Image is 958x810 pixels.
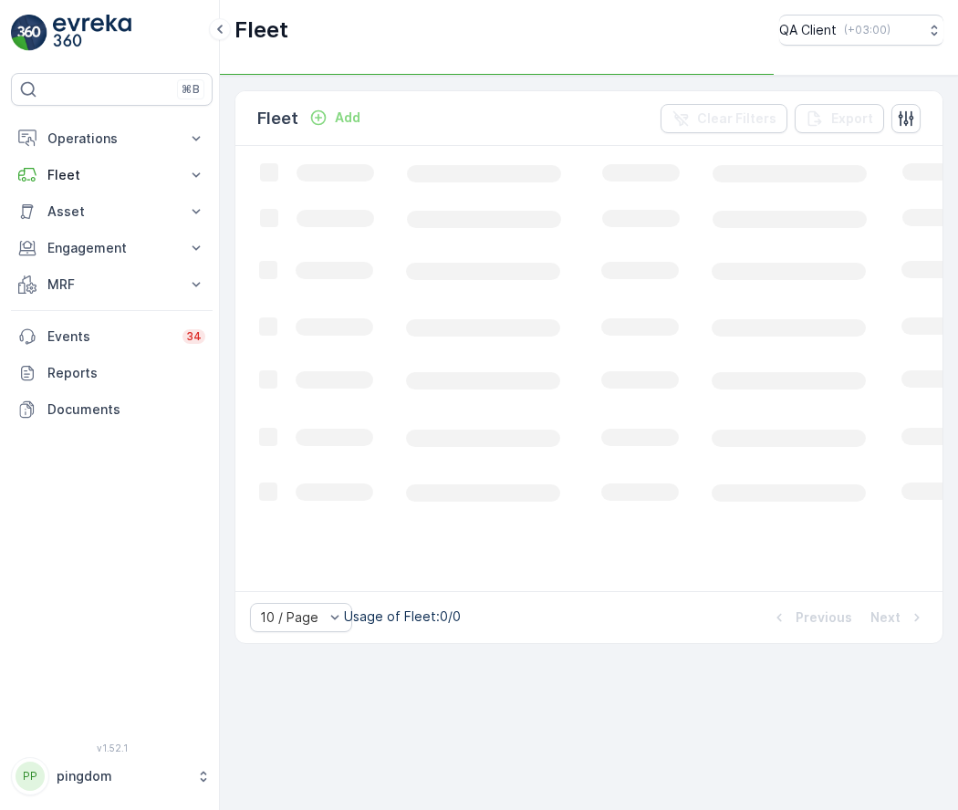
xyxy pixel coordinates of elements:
[182,82,200,97] p: ⌘B
[844,23,890,37] p: ( +03:00 )
[661,104,787,133] button: Clear Filters
[47,327,172,346] p: Events
[779,15,943,46] button: QA Client(+03:00)
[47,400,205,419] p: Documents
[47,364,205,382] p: Reports
[47,275,176,294] p: MRF
[779,21,837,39] p: QA Client
[870,608,901,627] p: Next
[186,329,202,344] p: 34
[11,742,213,753] span: v 1.52.1
[11,757,213,795] button: PPpingdom
[302,107,368,129] button: Add
[795,104,884,133] button: Export
[11,355,213,391] a: Reports
[11,266,213,303] button: MRF
[11,230,213,266] button: Engagement
[831,109,873,128] p: Export
[234,16,288,45] p: Fleet
[53,15,131,51] img: logo_light-DOdMpM7g.png
[11,391,213,428] a: Documents
[257,106,298,131] p: Fleet
[11,120,213,157] button: Operations
[869,607,928,628] button: Next
[11,157,213,193] button: Fleet
[344,607,461,626] p: Usage of Fleet : 0/0
[11,15,47,51] img: logo
[47,130,176,148] p: Operations
[697,109,776,128] p: Clear Filters
[796,608,852,627] p: Previous
[335,109,360,127] p: Add
[47,202,176,221] p: Asset
[57,767,187,785] p: pingdom
[16,762,45,791] div: PP
[11,193,213,230] button: Asset
[47,239,176,257] p: Engagement
[11,318,213,355] a: Events34
[768,607,854,628] button: Previous
[47,166,176,184] p: Fleet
